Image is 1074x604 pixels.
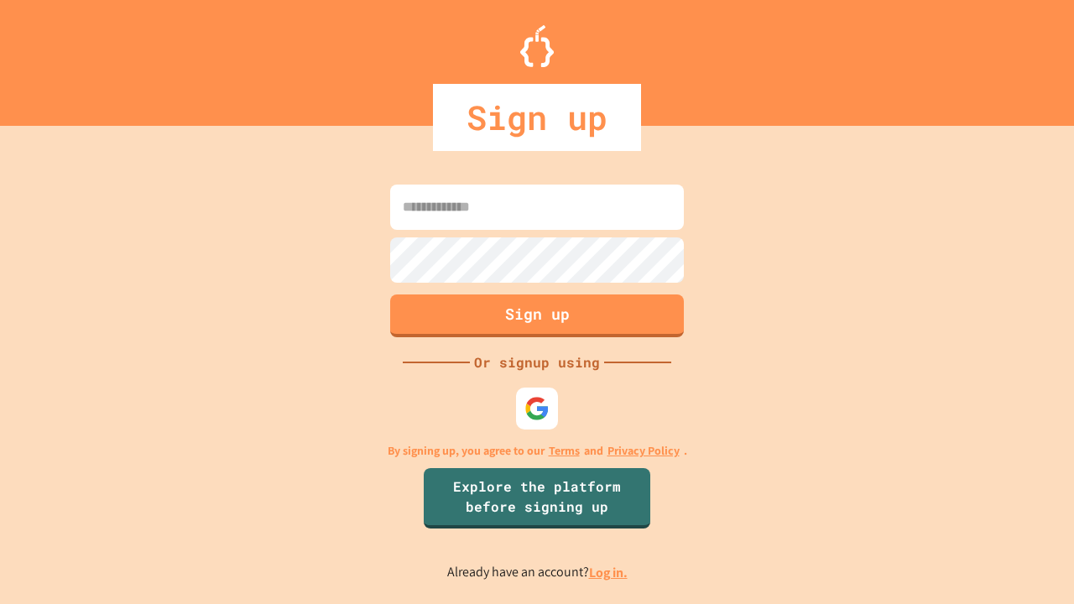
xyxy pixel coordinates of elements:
[390,294,684,337] button: Sign up
[520,25,554,67] img: Logo.svg
[424,468,650,528] a: Explore the platform before signing up
[447,562,628,583] p: Already have an account?
[607,442,680,460] a: Privacy Policy
[549,442,580,460] a: Terms
[589,564,628,581] a: Log in.
[470,352,604,372] div: Or signup using
[433,84,641,151] div: Sign up
[524,396,550,421] img: google-icon.svg
[388,442,687,460] p: By signing up, you agree to our and .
